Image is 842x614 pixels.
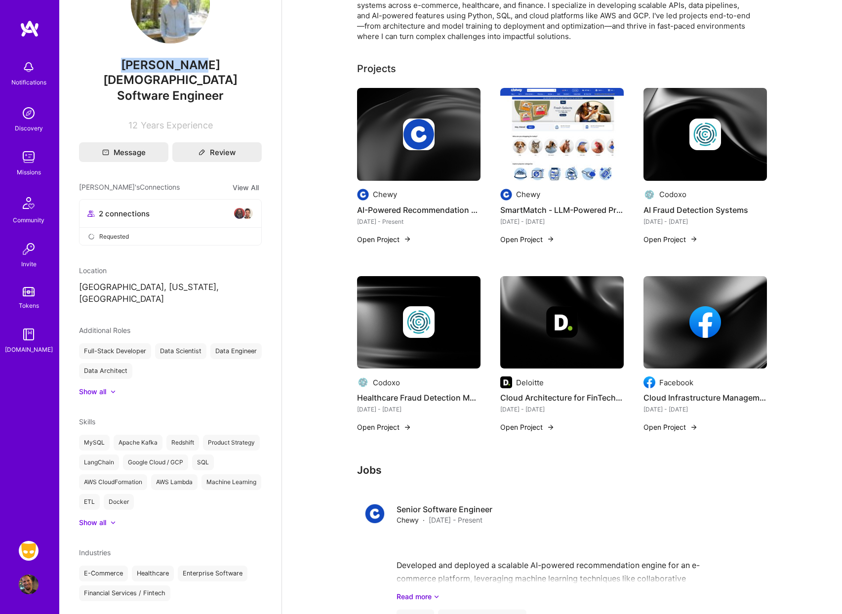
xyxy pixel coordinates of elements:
div: MySQL [79,435,110,450]
h3: Jobs [357,464,767,476]
div: Notifications [11,77,46,87]
div: [DOMAIN_NAME] [5,344,53,355]
button: Open Project [357,422,411,432]
i: icon Mail [102,149,109,156]
img: SmartMatch - LLM-Powered Product Recommendation System [500,88,624,181]
div: Discovery [15,123,43,133]
h4: Cloud Architecture for FinTech and AdTech [500,391,624,404]
div: Full-Stack Developer [79,343,151,359]
span: Industries [79,548,111,557]
div: AWS Lambda [151,474,198,490]
div: Location [79,265,262,276]
div: Codoxo [659,189,686,200]
div: Docker [104,494,134,510]
div: Codoxo [373,377,400,388]
div: AWS CloudFormation [79,474,147,490]
img: bell [19,57,39,77]
div: Machine Learning [201,474,261,490]
div: Data Engineer [210,343,262,359]
div: Apache Kafka [114,435,162,450]
div: [DATE] - [DATE] [643,404,767,414]
img: avatar [234,207,245,219]
div: Data Scientist [155,343,206,359]
img: User Avatar [19,574,39,594]
div: Invite [21,259,37,269]
div: Facebook [659,377,693,388]
div: [DATE] - [DATE] [500,216,624,227]
div: ETL [79,494,100,510]
button: View All [230,182,262,193]
img: cover [643,276,767,369]
div: Community [13,215,44,225]
div: [DATE] - [DATE] [643,216,767,227]
button: Open Project [500,422,555,432]
img: cover [643,88,767,181]
img: cover [500,276,624,369]
div: [DATE] - [DATE] [500,404,624,414]
span: Additional Roles [79,326,130,334]
img: Company logo [357,189,369,201]
img: Invite [19,239,39,259]
img: Company logo [689,119,721,150]
button: Open Project [357,234,411,245]
div: Chewy [516,189,540,200]
span: [DATE] - Present [429,515,482,525]
img: arrow-right [403,423,411,431]
img: avatar [241,207,253,219]
h4: Healthcare Fraud Detection Model Implementation [357,391,481,404]
span: Skills [79,417,95,426]
div: Google Cloud / GCP [123,454,188,470]
img: Company logo [365,504,385,524]
img: arrow-right [690,235,698,243]
i: icon Edit [199,149,205,156]
div: Deloitte [516,377,544,388]
img: arrow-right [403,235,411,243]
h4: AI Fraud Detection Systems [643,204,767,216]
div: Enterprise Software [178,566,247,581]
span: Years Experience [141,120,213,130]
div: Redshift [166,435,199,450]
img: tokens [23,287,35,296]
span: 2 connections [99,208,150,219]
p: [GEOGRAPHIC_DATA], [US_STATE], [GEOGRAPHIC_DATA] [79,282,262,305]
img: Company logo [500,189,512,201]
div: Show all [79,518,106,528]
img: Company logo [357,376,369,388]
div: Show all [79,387,106,397]
div: Missions [17,167,41,177]
div: Chewy [373,189,397,200]
button: Message [79,142,168,162]
img: cover [357,276,481,369]
div: Healthcare [132,566,174,581]
img: guide book [19,325,39,344]
a: Grindr: Mobile + BE + Cloud [16,541,41,561]
img: cover [357,88,481,181]
button: Open Project [643,234,698,245]
img: discovery [19,103,39,123]
button: 2 connectionsavataravatarRequested [79,199,262,246]
img: logo [20,20,40,38]
div: Data Architect [79,363,132,379]
div: SQL [192,454,214,470]
h4: Cloud Infrastructure Management and Automation [643,391,767,404]
div: E-Commerce [79,566,128,581]
div: [DATE] - Present [357,216,481,227]
img: Company logo [643,189,655,201]
i: icon ArrowDownSecondaryDark [434,591,440,602]
div: Product Strategy [203,435,260,450]
button: Review [172,142,262,162]
img: arrow-right [547,423,555,431]
a: User Avatar [16,574,41,594]
div: [DATE] - [DATE] [357,404,481,414]
img: arrow-right [690,423,698,431]
img: Company logo [643,376,655,388]
h4: Senior Software Engineer [397,504,492,515]
i: icon Collaborator [87,210,95,217]
h4: SmartMatch - LLM-Powered Product Recommendation System [500,204,624,216]
span: [PERSON_NAME]'s Connections [79,182,180,193]
img: Grindr: Mobile + BE + Cloud [19,541,39,561]
img: Company logo [500,376,512,388]
img: Company logo [689,306,721,338]
span: Chewy [397,515,419,525]
i: icon PendingGray [87,233,95,241]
